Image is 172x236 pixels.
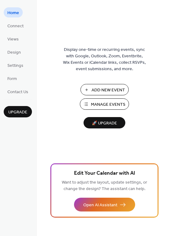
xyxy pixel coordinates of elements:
[7,49,21,56] span: Design
[92,87,125,93] span: Add New Event
[4,21,27,31] a: Connect
[7,76,17,82] span: Form
[7,36,19,43] span: Views
[7,63,23,69] span: Settings
[74,198,135,211] button: Open AI Assistant
[4,73,21,83] a: Form
[83,202,117,208] span: Open AI Assistant
[63,47,146,72] span: Display one-time or recurring events, sync with Google, Outlook, Zoom, Eventbrite, Wix Events or ...
[8,109,27,116] span: Upgrade
[80,98,129,110] button: Manage Events
[4,106,32,117] button: Upgrade
[91,101,125,108] span: Manage Events
[84,117,125,128] button: 🚀 Upgrade
[4,86,32,97] a: Contact Us
[7,23,24,29] span: Connect
[87,119,122,128] span: 🚀 Upgrade
[7,89,28,95] span: Contact Us
[62,178,147,193] span: Want to adjust the layout, update settings, or change the design? The assistant can help.
[74,169,135,178] span: Edit Your Calendar with AI
[4,7,23,17] a: Home
[4,34,22,44] a: Views
[4,60,27,70] a: Settings
[7,10,19,16] span: Home
[4,47,25,57] a: Design
[80,84,129,95] button: Add New Event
